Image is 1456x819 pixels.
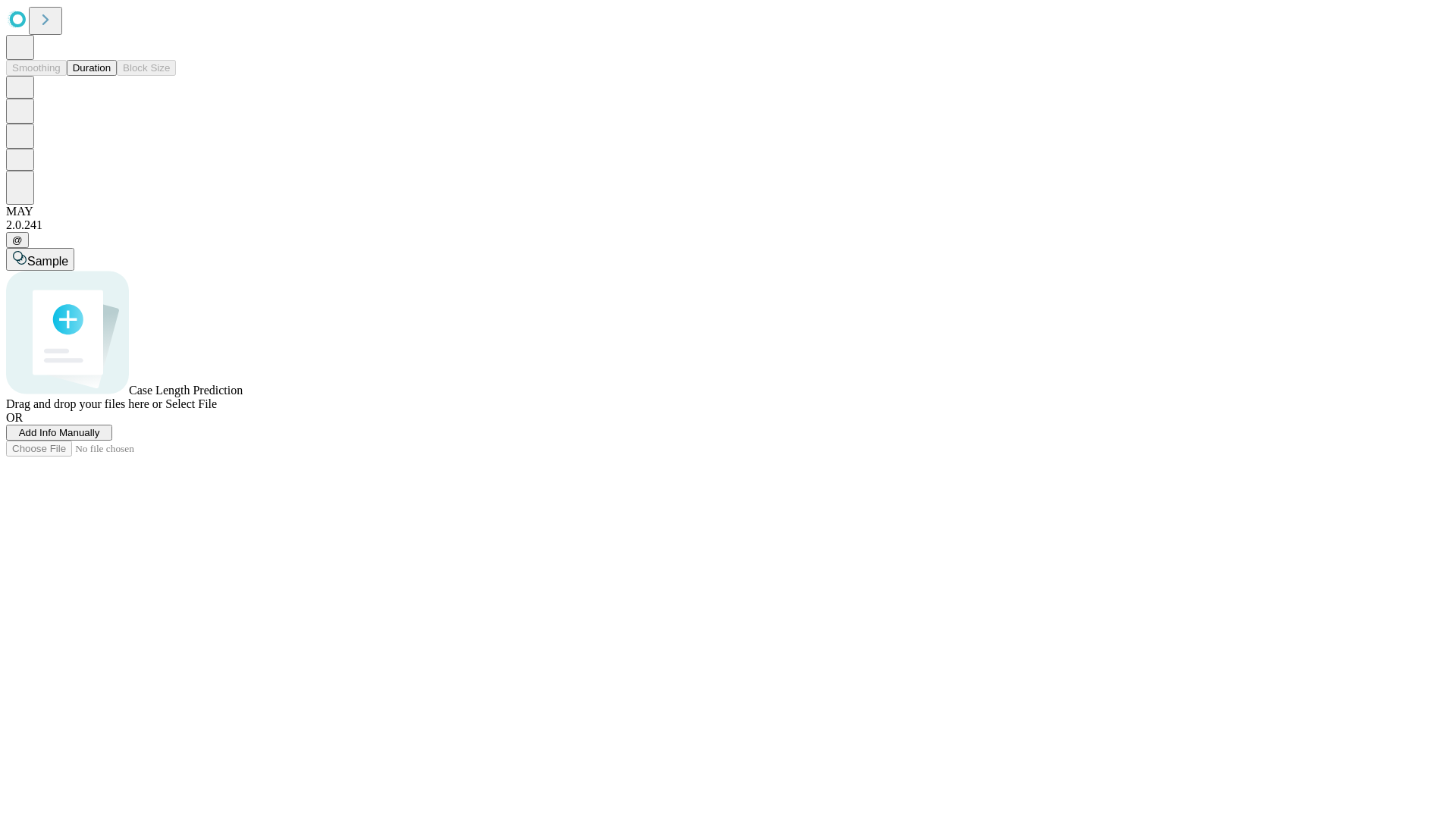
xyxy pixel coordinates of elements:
[165,397,217,410] span: Select File
[6,411,23,424] span: OR
[27,255,68,268] span: Sample
[6,60,67,76] button: Smoothing
[6,218,1450,232] div: 2.0.241
[19,427,100,438] span: Add Info Manually
[6,232,29,248] button: @
[6,397,162,410] span: Drag and drop your files here or
[6,425,112,441] button: Add Info Manually
[6,248,74,271] button: Sample
[117,60,176,76] button: Block Size
[12,234,23,246] span: @
[129,384,243,397] span: Case Length Prediction
[6,205,1450,218] div: MAY
[67,60,117,76] button: Duration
